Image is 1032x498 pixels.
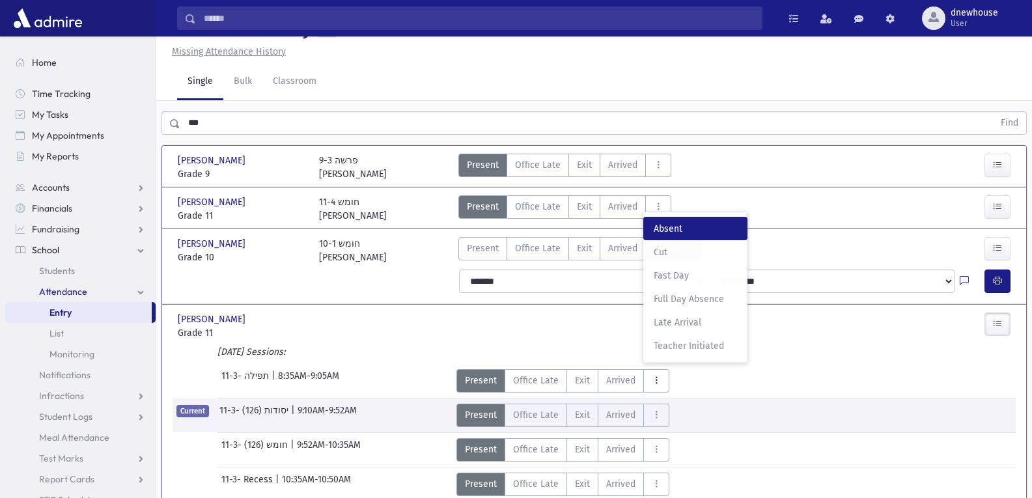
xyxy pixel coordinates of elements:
span: Full Day Absence [654,292,737,306]
span: Report Cards [39,473,94,485]
div: 9-3 פרשה [PERSON_NAME] [319,154,387,181]
span: Time Tracking [32,88,91,100]
span: Grade 9 [178,167,306,181]
span: Office Late [513,374,559,387]
span: Arrived [608,158,637,172]
span: List [49,327,64,339]
span: Exit [577,200,592,214]
a: My Reports [5,146,156,167]
span: [PERSON_NAME] [178,237,248,251]
span: Office Late [513,443,559,456]
span: Exit [577,158,592,172]
span: Late Arrival [654,316,737,329]
span: Exit [575,374,590,387]
span: Exit [575,443,590,456]
span: Fundraising [32,223,79,235]
span: Office Late [515,242,561,255]
a: Bulk [223,64,262,100]
span: Students [39,265,75,277]
span: dnewhouse [951,8,998,18]
a: Fundraising [5,219,156,240]
div: 11-4 חומש [PERSON_NAME] [319,195,387,223]
span: My Appointments [32,130,104,141]
span: [PERSON_NAME] [178,312,248,326]
span: Grade 10 [178,251,306,264]
a: My Appointments [5,125,156,146]
span: Test Marks [39,452,83,464]
span: Present [467,158,499,172]
div: 10-1 חומש [PERSON_NAME] [319,237,387,264]
span: Infractions [39,390,84,402]
a: Monitoring [5,344,156,365]
img: AdmirePro [10,5,85,31]
a: Single [177,64,223,100]
span: 10:35AM-10:50AM [282,473,351,496]
span: Arrived [606,408,635,422]
span: Arrived [608,200,637,214]
button: Find [993,112,1026,134]
a: List [5,323,156,344]
span: Attendance [39,286,87,297]
span: [PERSON_NAME] [178,154,248,167]
span: Arrived [608,242,637,255]
span: Monitoring [49,348,94,360]
a: Report Cards [5,469,156,490]
span: Entry [49,307,72,318]
span: 11-3- תפילה [221,369,272,393]
span: 11-3- יסודות (126) [219,404,291,427]
span: Present [465,477,497,491]
a: Notifications [5,365,156,385]
a: My Tasks [5,104,156,125]
span: 11-3- Recess [221,473,275,496]
span: Exit [575,408,590,422]
span: Arrived [606,374,635,387]
div: AttTypes [456,369,669,393]
span: Notifications [39,369,91,381]
a: Meal Attendance [5,427,156,448]
span: Present [465,443,497,456]
span: Financials [32,202,72,214]
span: Present [465,374,497,387]
span: My Tasks [32,109,68,120]
span: Teacher Initiated [654,339,737,353]
span: | [275,473,282,496]
span: Grade 11 [178,326,306,340]
span: Office Late [513,477,559,491]
span: [PERSON_NAME] [178,195,248,209]
i: [DATE] Sessions: [217,346,285,357]
div: AttTypes [458,237,702,264]
span: My Reports [32,150,79,162]
a: Attendance [5,281,156,302]
span: Meal Attendance [39,432,109,443]
span: Cut [654,245,737,259]
span: Present [467,242,499,255]
span: Student Logs [39,411,92,422]
a: Classroom [262,64,327,100]
a: Missing Attendance History [167,46,286,57]
span: 11-3- חומש (126) [221,438,290,462]
span: Absent [654,222,737,236]
span: Grade 11 [178,209,306,223]
span: 9:10AM-9:52AM [298,404,357,427]
span: Current [176,405,209,417]
div: AttTypes [456,473,669,496]
input: Search [196,7,762,30]
span: | [290,438,297,462]
a: Infractions [5,385,156,406]
span: School [32,244,59,256]
div: AttTypes [456,438,669,462]
a: Financials [5,198,156,219]
span: 9:52AM-10:35AM [297,438,361,462]
a: School [5,240,156,260]
span: Accounts [32,182,70,193]
span: Home [32,57,57,68]
span: Exit [577,242,592,255]
a: Time Tracking [5,83,156,104]
u: Missing Attendance History [172,46,286,57]
a: Entry [5,302,152,323]
span: | [272,369,278,393]
a: Students [5,260,156,281]
div: AttTypes [458,195,671,223]
a: Home [5,52,156,73]
a: Student Logs [5,406,156,427]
